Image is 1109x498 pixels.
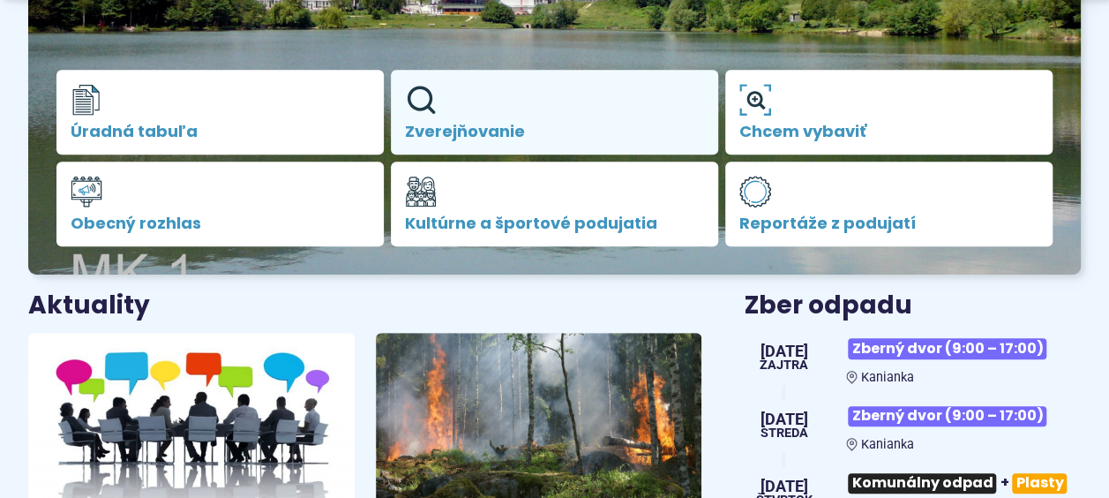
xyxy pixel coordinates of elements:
[28,292,150,320] h3: Aktuality
[744,399,1081,452] a: Zberný dvor (9:00 – 17:00) Kanianka [DATE] streda
[725,70,1053,155] a: Chcem vybaviť
[405,215,704,232] span: Kultúrne a športové podujatia
[391,70,718,155] a: Zverejňovanie
[760,343,808,359] span: [DATE]
[71,215,370,232] span: Obecný rozhlas
[848,338,1046,358] span: Zberný dvor (9:00 – 17:00)
[391,162,718,246] a: Kultúrne a športové podujatia
[848,473,996,494] span: Komunálny odpad
[744,331,1081,384] a: Zberný dvor (9:00 – 17:00) Kanianka [DATE] Zajtra
[848,406,1046,426] span: Zberný dvor (9:00 – 17:00)
[71,123,370,140] span: Úradná tabuľa
[760,359,808,372] span: Zajtra
[744,292,1081,320] h3: Zber odpadu
[1012,473,1067,494] span: Plasty
[760,427,807,440] span: streda
[405,123,704,140] span: Zverejňovanie
[861,437,914,452] span: Kanianka
[56,70,384,155] a: Úradná tabuľa
[739,123,1038,140] span: Chcem vybaviť
[56,162,384,246] a: Obecný rozhlas
[760,411,807,427] span: [DATE]
[755,479,812,494] span: [DATE]
[861,370,914,385] span: Kanianka
[739,215,1038,232] span: Reportáže z podujatí
[725,162,1053,246] a: Reportáže z podujatí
